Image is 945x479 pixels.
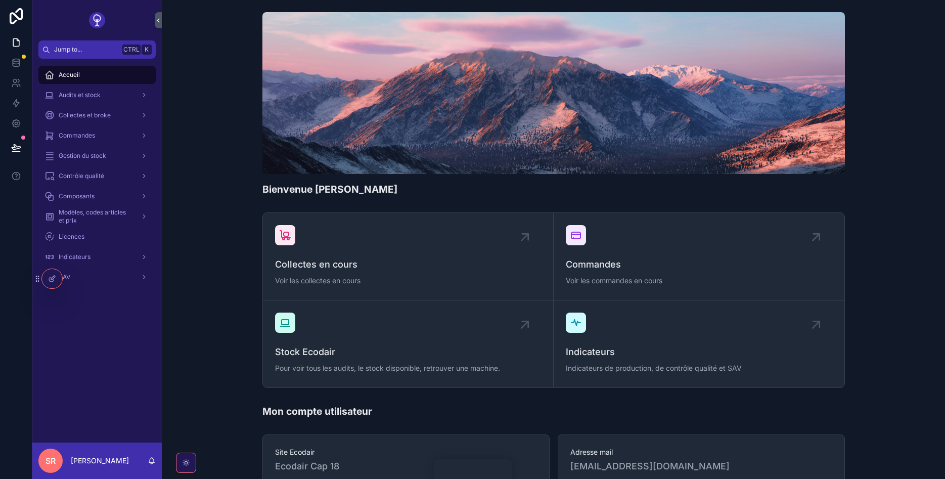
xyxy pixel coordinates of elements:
[554,300,844,387] a: IndicateursIndicateurs de production, de contrôle qualité et SAV
[89,12,105,28] img: App logo
[263,300,554,387] a: Stock EcodairPour voir tous les audits, le stock disponible, retrouver une machine.
[59,152,106,160] span: Gestion du stock
[59,192,95,200] span: Composants
[59,71,80,79] span: Accueil
[275,363,541,373] span: Pour voir tous les audits, le stock disponible, retrouver une machine.
[263,213,554,300] a: Collectes en coursVoir les collectes en cours
[59,172,104,180] span: Contrôle qualité
[59,132,95,140] span: Commandes
[38,167,156,185] a: Contrôle qualité
[566,276,832,286] span: Voir les commandes en cours
[566,345,832,359] span: Indicateurs
[554,213,844,300] a: CommandesVoir les commandes en cours
[59,111,111,119] span: Collectes et broke
[38,268,156,286] a: SAV
[38,228,156,246] a: Licences
[59,273,70,281] span: SAV
[38,40,156,59] button: Jump to...CtrlK
[38,66,156,84] a: Accueil
[275,257,541,272] span: Collectes en cours
[38,207,156,226] a: Modèles, codes articles et prix
[122,45,141,55] span: Ctrl
[38,248,156,266] a: Indicateurs
[275,345,541,359] span: Stock Ecodair
[38,126,156,145] a: Commandes
[275,447,537,457] span: Site Ecodair
[143,46,151,54] span: K
[46,455,56,467] span: SR
[59,233,84,241] span: Licences
[275,459,339,473] span: Ecodair Cap 18
[566,257,832,272] span: Commandes
[71,456,129,466] p: [PERSON_NAME]
[262,182,397,196] h1: Bienvenue [PERSON_NAME]
[59,253,91,261] span: Indicateurs
[38,187,156,205] a: Composants
[54,46,118,54] span: Jump to...
[59,208,132,225] span: Modèles, codes articles et prix
[570,459,832,473] span: [EMAIL_ADDRESS][DOMAIN_NAME]
[59,91,101,99] span: Audits et stock
[262,404,372,418] h1: Mon compte utilisateur
[38,106,156,124] a: Collectes et broke
[275,276,541,286] span: Voir les collectes en cours
[38,86,156,104] a: Audits et stock
[38,147,156,165] a: Gestion du stock
[570,447,832,457] span: Adresse mail
[566,363,832,373] span: Indicateurs de production, de contrôle qualité et SAV
[32,59,162,299] div: scrollable content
